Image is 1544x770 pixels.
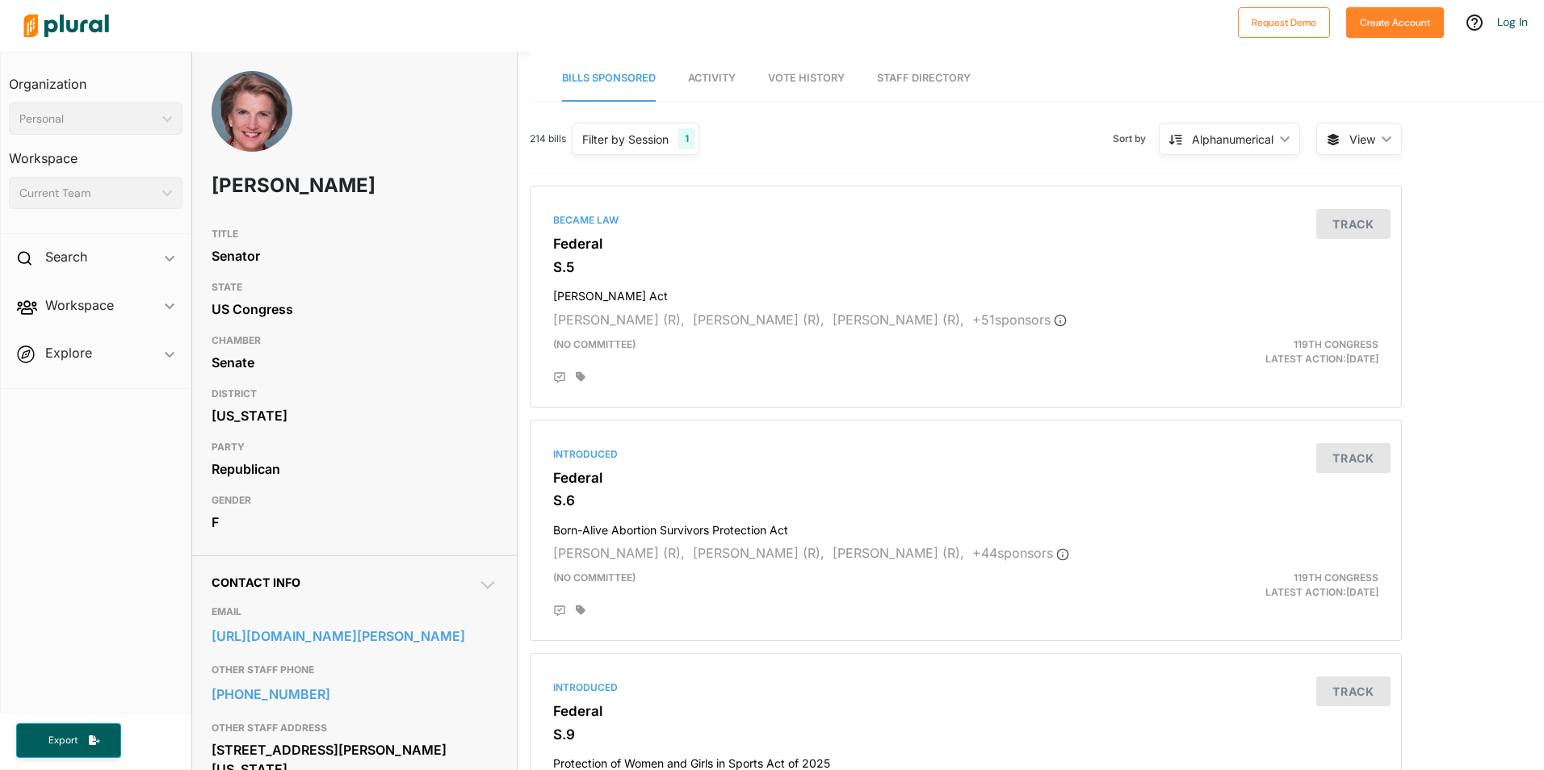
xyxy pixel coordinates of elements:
h3: S.5 [553,259,1378,275]
h4: [PERSON_NAME] Act [553,282,1378,303]
h3: PARTY [212,437,497,457]
div: Introduced [553,680,1378,695]
span: [PERSON_NAME] (R), [693,545,824,561]
button: Create Account [1346,7,1444,38]
button: Request Demo [1238,7,1330,38]
span: [PERSON_NAME] (R), [693,312,824,328]
h3: Workspace [9,135,183,170]
div: (no committee) [541,337,1107,366]
img: Headshot of Shelley Moore Capito [212,71,292,169]
span: [PERSON_NAME] (R), [553,312,685,328]
a: Vote History [768,56,845,102]
span: 119th Congress [1294,571,1378,584]
span: + 51 sponsor s [972,312,1067,328]
span: [PERSON_NAME] (R), [833,545,964,561]
a: Create Account [1346,13,1444,30]
span: Contact Info [212,575,300,589]
span: + 44 sponsor s [972,545,1069,561]
h3: OTHER STAFF PHONE [212,660,497,680]
a: Request Demo [1238,13,1330,30]
h3: DISTRICT [212,384,497,404]
button: Export [16,723,121,758]
div: Senate [212,350,497,375]
a: [PHONE_NUMBER] [212,682,497,706]
span: [PERSON_NAME] (R), [553,545,685,561]
div: 1 [678,128,695,149]
h3: S.9 [553,726,1378,743]
div: Republican [212,457,497,481]
div: (no committee) [541,571,1107,600]
div: Introduced [553,447,1378,462]
h2: Search [45,248,87,266]
div: Add Position Statement [553,605,566,617]
div: Current Team [19,185,156,202]
span: [PERSON_NAME] (R), [833,312,964,328]
h3: Federal [553,470,1378,486]
h3: Organization [9,61,183,96]
h3: S.6 [553,492,1378,508]
div: Add tags [576,605,585,616]
h3: GENDER [212,491,497,510]
span: 119th Congress [1294,338,1378,350]
a: [URL][DOMAIN_NAME][PERSON_NAME] [212,624,497,648]
span: Activity [688,72,736,84]
div: Filter by Session [582,131,669,148]
span: 214 bills [530,132,566,146]
h3: Federal [553,236,1378,252]
div: F [212,510,497,534]
a: Bills Sponsored [562,56,656,102]
h3: TITLE [212,224,497,244]
h1: [PERSON_NAME] [212,161,383,210]
div: Latest Action: [DATE] [1107,337,1391,366]
div: Personal [19,111,156,128]
button: Track [1316,443,1391,473]
button: Track [1316,676,1391,706]
span: Export [37,734,89,747]
span: Sort by [1113,132,1159,146]
h3: OTHER STAFF ADDRESS [212,718,497,738]
a: Log In [1497,15,1528,29]
div: Add Position Statement [553,371,566,384]
div: Add tags [576,371,585,383]
span: View [1349,131,1375,148]
div: US Congress [212,297,497,321]
div: Latest Action: [DATE] [1107,571,1391,600]
div: Became Law [553,213,1378,228]
h4: Born-Alive Abortion Survivors Protection Act [553,516,1378,538]
a: Staff Directory [877,56,971,102]
h3: Federal [553,703,1378,719]
a: Activity [688,56,736,102]
span: Bills Sponsored [562,72,656,84]
div: [US_STATE] [212,404,497,428]
h3: CHAMBER [212,331,497,350]
div: Alphanumerical [1192,131,1273,148]
h3: STATE [212,278,497,297]
span: Vote History [768,72,845,84]
button: Track [1316,209,1391,239]
h3: EMAIL [212,602,497,621]
div: Senator [212,244,497,268]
